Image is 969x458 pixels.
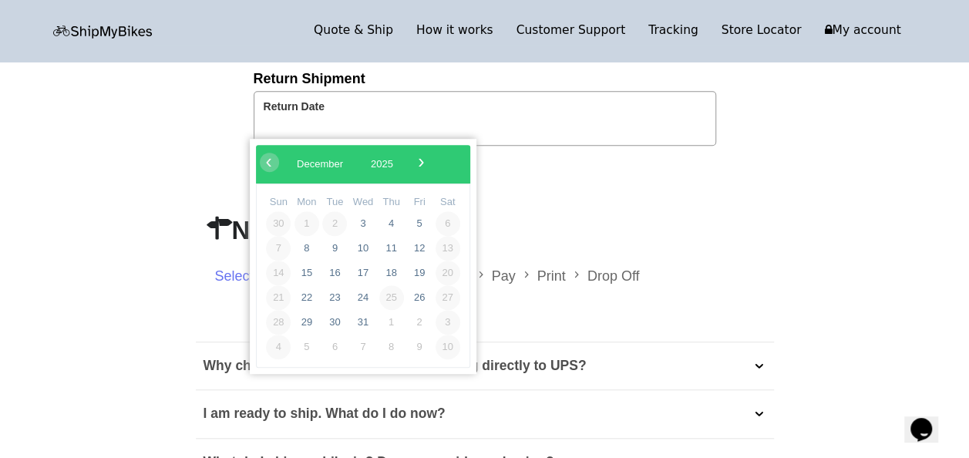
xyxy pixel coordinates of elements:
[294,211,319,236] span: 1
[405,20,505,42] a: How it works
[379,261,404,285] span: 18
[322,261,347,285] span: 16
[259,152,278,171] span: ‹
[407,310,432,335] span: 2
[407,335,432,359] span: 9
[407,211,432,236] span: 5
[266,285,291,310] span: 21
[492,262,537,288] li: Pay
[436,236,460,261] span: 13
[537,262,587,288] li: Print
[433,192,462,211] th: weekday
[436,310,460,335] span: 3
[260,153,279,172] button: ‹
[287,153,353,176] button: December
[204,402,446,426] p: I am ready to ship. What do I do now?
[351,211,375,236] span: 3
[351,335,375,359] span: 7
[379,211,404,236] span: 4
[250,139,476,374] bs-datepicker-container: calendar
[412,152,431,171] span: ›
[215,268,301,284] a: Select service
[351,261,375,285] span: 17
[204,354,587,379] p: Why choose ShipMyBikes instead of going directly to UPS?
[294,310,319,335] span: 29
[349,192,378,211] th: weekday
[637,20,710,42] a: Tracking
[322,310,347,335] span: 30
[436,211,460,236] span: 6
[322,335,347,359] span: 6
[294,261,319,285] span: 15
[813,20,912,42] a: My account
[436,261,460,285] span: 20
[351,285,375,310] span: 24
[297,158,343,170] span: December
[351,236,375,261] span: 10
[294,335,319,359] span: 5
[322,211,347,236] span: 2
[294,236,319,261] span: 8
[436,335,460,359] span: 10
[302,20,405,42] a: Quote & Ship
[379,236,404,261] span: 11
[266,261,291,285] span: 14
[207,215,762,256] h2: Next steps
[405,192,434,211] th: weekday
[53,25,153,39] img: letsbox
[587,262,640,288] li: Drop Off
[379,285,404,310] span: 25
[379,310,404,335] span: 1
[266,335,291,359] span: 4
[407,285,432,310] span: 26
[294,285,319,310] span: 22
[266,236,291,261] span: 7
[264,192,293,211] th: weekday
[266,211,291,236] span: 30
[266,310,291,335] span: 28
[264,97,325,116] label: Return Date
[379,335,404,359] span: 8
[377,192,405,211] th: weekday
[322,236,347,261] span: 9
[710,20,813,42] a: Store Locator
[260,157,438,170] bs-datepicker-navigation-view: ​ ​ ​
[436,285,460,310] span: 27
[322,285,347,310] span: 23
[361,153,403,176] button: 2025
[407,236,432,261] span: 12
[371,158,393,170] span: 2025
[293,192,321,211] th: weekday
[505,20,638,42] a: Customer Support
[904,396,954,443] iframe: chat widget
[407,261,432,285] span: 19
[351,310,375,335] span: 31
[411,153,430,172] button: ›
[321,192,349,211] th: weekday
[254,66,716,91] p: Return Shipment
